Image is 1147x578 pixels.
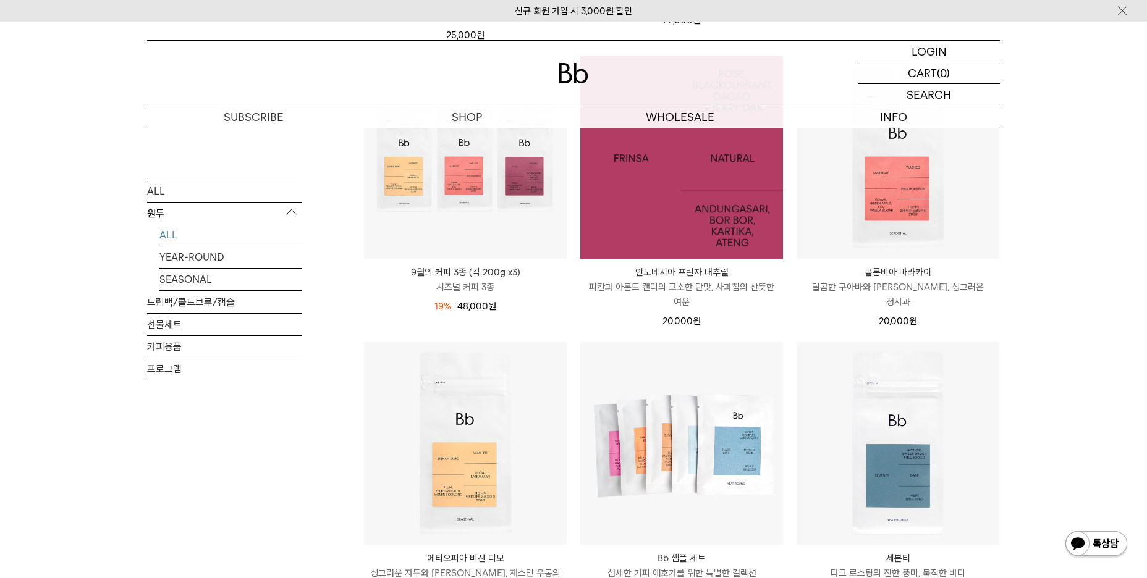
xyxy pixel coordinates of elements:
[457,301,496,312] span: 48,000
[488,301,496,312] span: 원
[159,268,302,290] a: SEASONAL
[364,265,567,295] a: 9월의 커피 3종 (각 200g x3) 시즈널 커피 3종
[907,84,951,106] p: SEARCH
[147,358,302,379] a: 프로그램
[797,280,999,309] p: 달콤한 구아바와 [PERSON_NAME], 싱그러운 청사과
[573,106,787,128] p: WHOLESALE
[797,551,999,566] p: 세븐티
[580,342,783,545] img: Bb 샘플 세트
[360,106,573,128] a: SHOP
[580,280,783,309] p: 피칸과 아몬드 캔디의 고소한 단맛, 사과칩의 산뜻한 여운
[787,106,1000,128] p: INFO
[159,224,302,245] a: ALL
[693,316,701,327] span: 원
[147,180,302,201] a: ALL
[559,63,588,83] img: 로고
[159,246,302,267] a: YEAR-ROUND
[580,551,783,566] p: Bb 샘플 세트
[364,280,567,295] p: 시즈널 커피 3종
[937,62,950,83] p: (0)
[364,551,567,566] p: 에티오피아 비샨 디모
[580,56,783,259] img: 1000000483_add2_080.jpg
[580,265,783,280] p: 인도네시아 프린자 내추럴
[147,313,302,335] a: 선물세트
[797,265,999,280] p: 콜롬비아 마라카이
[147,202,302,224] p: 원두
[858,41,1000,62] a: LOGIN
[1064,530,1128,559] img: 카카오톡 채널 1:1 채팅 버튼
[147,291,302,312] a: 드립백/콜드브루/캡슐
[580,56,783,259] a: 인도네시아 프린자 내추럴
[797,265,999,309] a: 콜롬비아 마라카이 달콤한 구아바와 [PERSON_NAME], 싱그러운 청사과
[364,342,567,545] img: 에티오피아 비샨 디모
[147,335,302,357] a: 커피용품
[662,316,701,327] span: 20,000
[912,41,947,62] p: LOGIN
[797,56,999,259] img: 콜롬비아 마라카이
[908,62,937,83] p: CART
[858,62,1000,84] a: CART (0)
[364,265,567,280] p: 9월의 커피 3종 (각 200g x3)
[147,106,360,128] a: SUBSCRIBE
[879,316,917,327] span: 20,000
[515,6,632,17] a: 신규 회원 가입 시 3,000원 할인
[580,265,783,309] a: 인도네시아 프린자 내추럴 피칸과 아몬드 캔디의 고소한 단맛, 사과칩의 산뜻한 여운
[434,299,451,314] div: 19%
[797,342,999,545] img: 세븐티
[364,56,567,259] img: 9월의 커피 3종 (각 200g x3)
[909,316,917,327] span: 원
